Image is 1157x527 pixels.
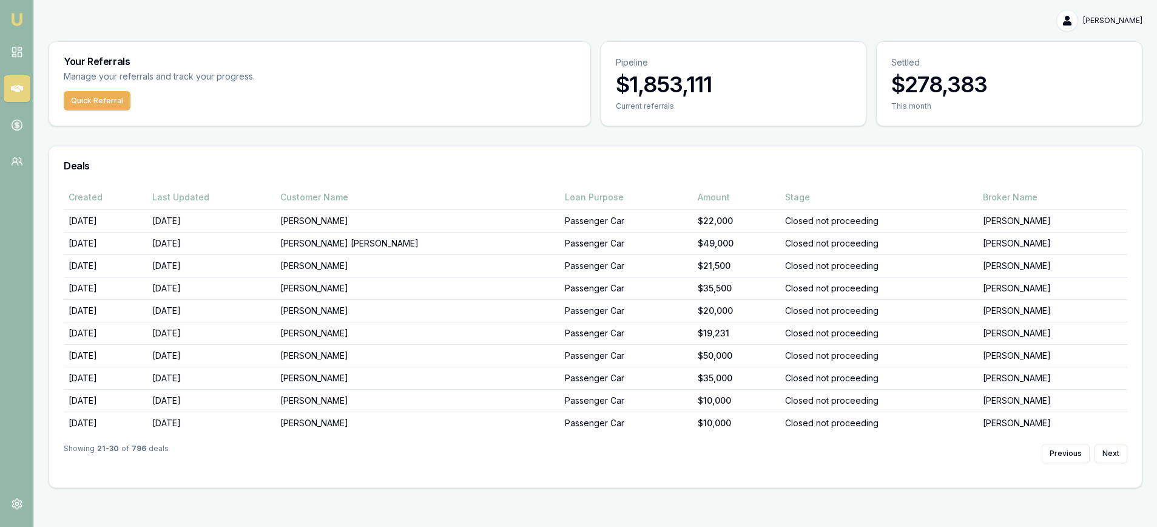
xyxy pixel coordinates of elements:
[64,91,130,110] button: Quick Referral
[69,191,143,203] div: Created
[780,277,978,299] td: Closed not proceeding
[560,412,693,434] td: Passenger Car
[147,412,275,434] td: [DATE]
[1083,16,1142,25] span: [PERSON_NAME]
[152,191,271,203] div: Last Updated
[698,282,775,294] div: $35,500
[275,389,559,412] td: [PERSON_NAME]
[785,191,973,203] div: Stage
[978,412,1127,434] td: [PERSON_NAME]
[891,72,1127,97] h3: $278,383
[891,101,1127,111] div: This month
[780,322,978,344] td: Closed not proceeding
[616,72,852,97] h3: $1,853,111
[147,232,275,254] td: [DATE]
[64,70,374,84] p: Manage your referrals and track your progress.
[147,344,275,367] td: [DATE]
[64,56,576,66] h3: Your Referrals
[275,367,559,389] td: [PERSON_NAME]
[698,215,775,227] div: $22,000
[560,344,693,367] td: Passenger Car
[560,299,693,322] td: Passenger Car
[280,191,555,203] div: Customer Name
[780,412,978,434] td: Closed not proceeding
[64,161,1127,171] h3: Deals
[147,254,275,277] td: [DATE]
[698,191,775,203] div: Amount
[147,322,275,344] td: [DATE]
[147,209,275,232] td: [DATE]
[64,444,169,463] div: Showing of deals
[275,322,559,344] td: [PERSON_NAME]
[978,232,1127,254] td: [PERSON_NAME]
[64,209,147,232] td: [DATE]
[780,232,978,254] td: Closed not proceeding
[560,232,693,254] td: Passenger Car
[64,277,147,299] td: [DATE]
[616,101,852,111] div: Current referrals
[780,389,978,412] td: Closed not proceeding
[698,305,775,317] div: $20,000
[1042,444,1090,463] button: Previous
[64,299,147,322] td: [DATE]
[565,191,688,203] div: Loan Purpose
[978,344,1127,367] td: [PERSON_NAME]
[64,322,147,344] td: [DATE]
[64,344,147,367] td: [DATE]
[64,367,147,389] td: [DATE]
[780,367,978,389] td: Closed not proceeding
[983,191,1122,203] div: Broker Name
[780,344,978,367] td: Closed not proceeding
[10,12,24,27] img: emu-icon-u.png
[978,389,1127,412] td: [PERSON_NAME]
[560,254,693,277] td: Passenger Car
[698,417,775,429] div: $10,000
[275,299,559,322] td: [PERSON_NAME]
[1095,444,1127,463] button: Next
[275,209,559,232] td: [PERSON_NAME]
[978,277,1127,299] td: [PERSON_NAME]
[147,277,275,299] td: [DATE]
[275,412,559,434] td: [PERSON_NAME]
[132,444,146,463] strong: 796
[275,277,559,299] td: [PERSON_NAME]
[147,367,275,389] td: [DATE]
[698,372,775,384] div: $35,000
[698,260,775,272] div: $21,500
[275,254,559,277] td: [PERSON_NAME]
[978,254,1127,277] td: [PERSON_NAME]
[698,350,775,362] div: $50,000
[978,322,1127,344] td: [PERSON_NAME]
[97,444,119,463] strong: 21 - 30
[147,299,275,322] td: [DATE]
[698,237,775,250] div: $49,000
[560,277,693,299] td: Passenger Car
[560,367,693,389] td: Passenger Car
[560,209,693,232] td: Passenger Car
[560,389,693,412] td: Passenger Car
[780,209,978,232] td: Closed not proceeding
[64,412,147,434] td: [DATE]
[616,56,852,69] p: Pipeline
[698,327,775,339] div: $19,231
[780,254,978,277] td: Closed not proceeding
[560,322,693,344] td: Passenger Car
[275,232,559,254] td: [PERSON_NAME] [PERSON_NAME]
[978,299,1127,322] td: [PERSON_NAME]
[978,209,1127,232] td: [PERSON_NAME]
[64,389,147,412] td: [DATE]
[780,299,978,322] td: Closed not proceeding
[64,254,147,277] td: [DATE]
[147,389,275,412] td: [DATE]
[698,395,775,407] div: $10,000
[978,367,1127,389] td: [PERSON_NAME]
[64,232,147,254] td: [DATE]
[275,344,559,367] td: [PERSON_NAME]
[891,56,1127,69] p: Settled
